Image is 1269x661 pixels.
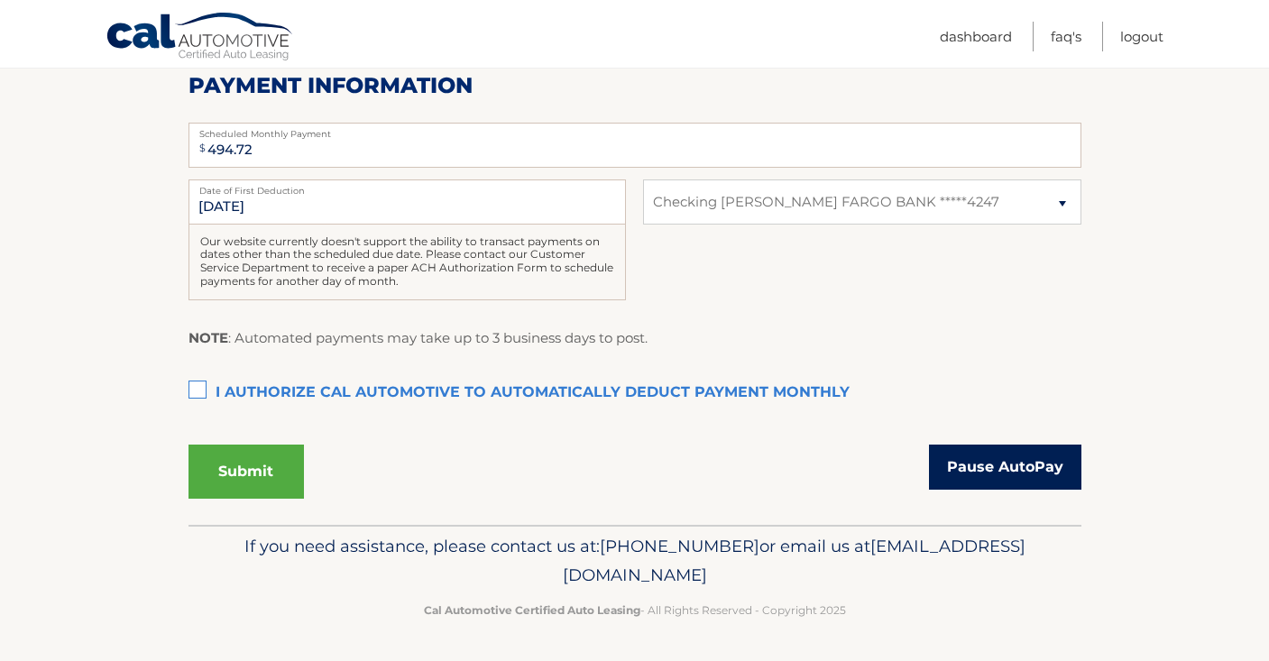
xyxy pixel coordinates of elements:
[189,375,1081,411] label: I authorize cal automotive to automatically deduct payment monthly
[189,329,228,346] strong: NOTE
[189,72,1081,99] h2: Payment Information
[600,536,759,556] span: [PHONE_NUMBER]
[189,326,648,350] p: : Automated payments may take up to 3 business days to post.
[189,123,1081,137] label: Scheduled Monthly Payment
[1051,22,1081,51] a: FAQ's
[189,179,626,225] input: Payment Date
[189,123,1081,168] input: Payment Amount
[189,179,626,194] label: Date of First Deduction
[1120,22,1163,51] a: Logout
[929,445,1081,490] a: Pause AutoPay
[200,601,1070,620] p: - All Rights Reserved - Copyright 2025
[189,445,304,499] button: Submit
[424,603,640,617] strong: Cal Automotive Certified Auto Leasing
[940,22,1012,51] a: Dashboard
[563,536,1025,585] span: [EMAIL_ADDRESS][DOMAIN_NAME]
[194,128,211,169] span: $
[106,12,295,64] a: Cal Automotive
[189,225,626,300] div: Our website currently doesn't support the ability to transact payments on dates other than the sc...
[200,532,1070,590] p: If you need assistance, please contact us at: or email us at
